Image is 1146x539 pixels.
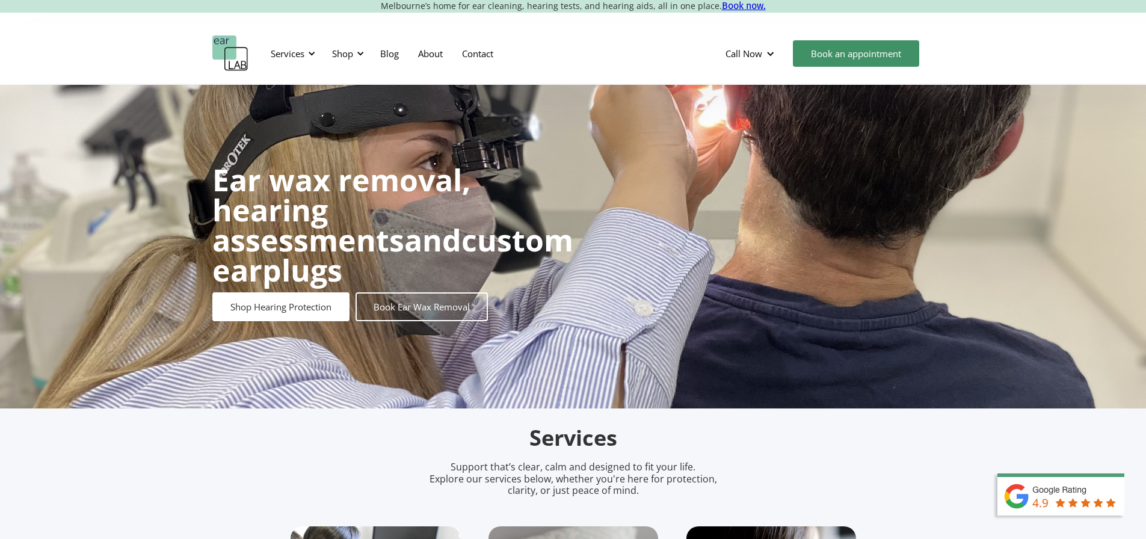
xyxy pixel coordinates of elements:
a: Book an appointment [793,40,919,67]
a: Blog [371,36,408,71]
a: Shop Hearing Protection [212,292,350,321]
a: home [212,35,248,72]
h2: Services [291,424,856,452]
a: About [408,36,452,71]
a: Contact [452,36,503,71]
p: Support that’s clear, calm and designed to fit your life. Explore our services below, whether you... [414,461,733,496]
div: Call Now [716,35,787,72]
div: Services [263,35,319,72]
div: Services [271,48,304,60]
div: Shop [332,48,353,60]
strong: custom earplugs [212,220,573,291]
div: Shop [325,35,368,72]
div: Call Now [725,48,762,60]
strong: Ear wax removal, hearing assessments [212,159,470,260]
h1: and [212,165,573,285]
a: Book Ear Wax Removal [356,292,488,321]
